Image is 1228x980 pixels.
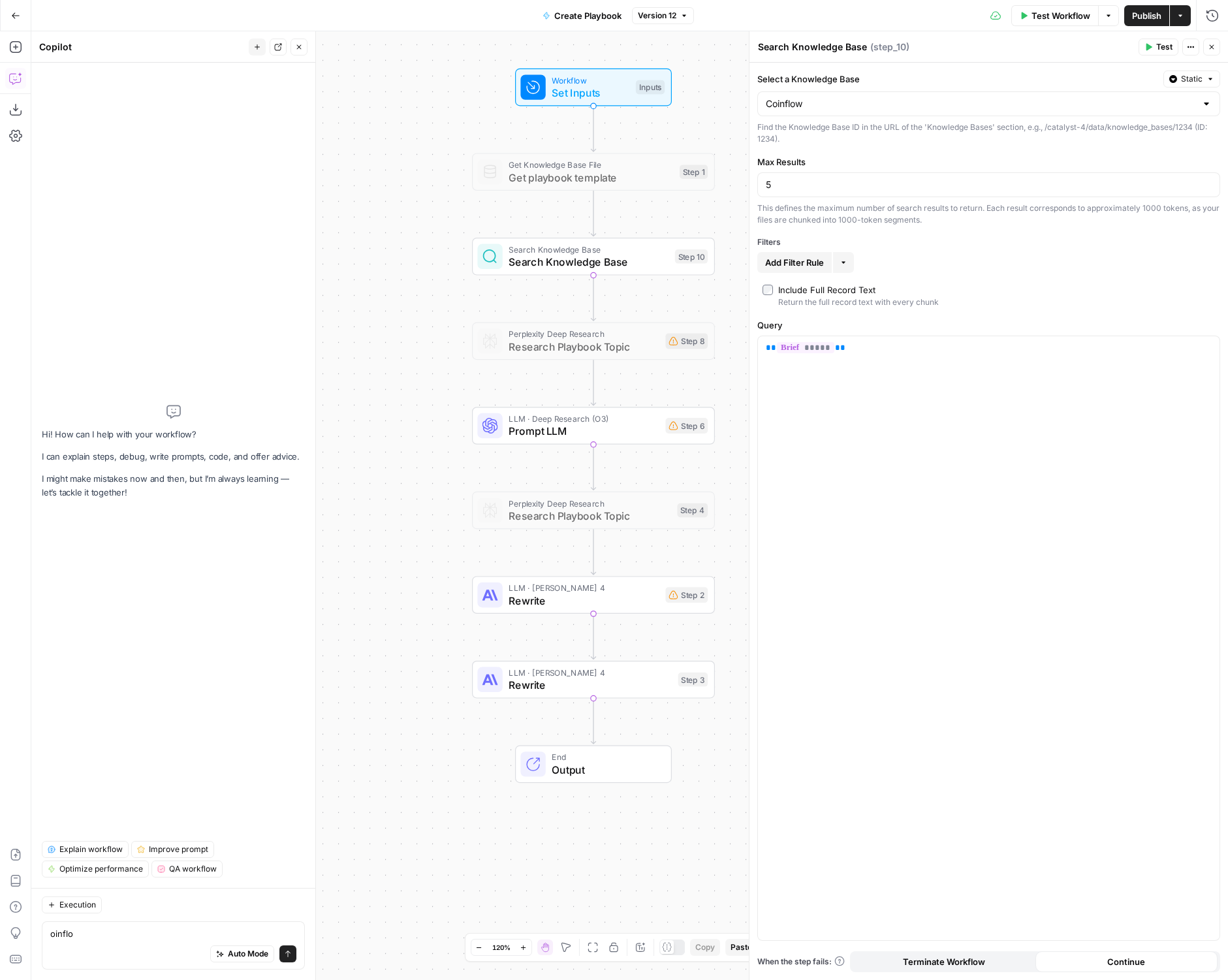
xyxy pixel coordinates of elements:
button: Paste [725,939,757,956]
span: Perplexity Deep Research [509,328,659,340]
p: I might make mistakes now and then, but I’m always learning — let’s tackle it together! [42,472,305,499]
span: Research Playbook Topic [509,508,670,524]
div: Step 1 [680,165,708,179]
span: Publish [1132,9,1161,22]
span: Auto Mode [228,948,268,960]
label: Max Results [757,155,1220,168]
span: Static [1181,73,1203,85]
g: Edge from step_2 to step_3 [591,614,595,659]
button: Optimize performance [42,861,149,877]
g: Edge from step_6 to step_4 [591,445,595,490]
button: QA workflow [151,861,223,877]
button: Static [1163,71,1220,87]
div: Step 10 [675,249,708,264]
g: Edge from step_1 to step_10 [591,191,595,236]
div: This defines the maximum number of search results to return. Each result corresponds to approxima... [757,202,1220,226]
span: Paste [731,941,752,953]
span: Test [1156,41,1173,53]
input: Include Full Record TextReturn the full record text with every chunk [763,285,773,295]
button: Test [1139,39,1178,55]
div: Step 8 [665,333,708,349]
span: Continue [1107,955,1145,968]
div: Inputs [636,80,665,95]
span: Search Knowledge Base [509,243,669,255]
span: LLM · [PERSON_NAME] 4 [509,582,659,594]
g: Edge from start to step_1 [591,106,595,151]
span: Execution [59,899,96,911]
span: LLM · [PERSON_NAME] 4 [509,666,672,678]
span: Create Playbook [554,9,622,22]
span: LLM · Deep Research (O3) [509,413,659,425]
span: Rewrite [509,593,659,609]
span: QA workflow [169,863,217,875]
span: Get Knowledge Base File [509,159,673,171]
div: Step 3 [678,672,708,687]
span: Perplexity Deep Research [509,497,670,509]
label: Select a Knowledge Base [757,72,1158,86]
div: Include Full Record Text [778,283,875,296]
input: Coinflow [766,97,1196,110]
button: Explain workflow [42,841,129,858]
div: Find the Knowledge Base ID in the URL of the 'Knowledge Bases' section, e.g., /catalyst-4/data/kn... [757,121,1220,145]
div: Return the full record text with every chunk [778,296,939,308]
div: Perplexity Deep ResearchResearch Playbook TopicStep 8 [472,323,715,360]
div: Copilot [39,40,245,54]
span: Output [552,762,658,778]
label: Query [757,319,1220,332]
div: EndOutput [472,746,715,783]
span: 120% [492,942,511,953]
g: Edge from step_4 to step_2 [591,529,595,575]
textarea: oinflo [50,927,296,940]
span: ( step_10 ) [870,40,909,54]
button: Add Filter Rule [757,252,832,273]
span: Rewrite [509,677,672,693]
div: Step 2 [665,587,708,603]
span: Get playbook template [509,170,673,185]
div: Search Knowledge BaseSearch Knowledge BaseStep 10 [472,238,715,276]
a: When the step fails: [757,956,845,968]
span: Test Workflow [1031,9,1090,22]
span: Workflow [552,74,629,86]
g: Edge from step_8 to step_6 [591,360,595,405]
button: Improve prompt [131,841,214,858]
textarea: Search Knowledge Base [758,40,867,54]
button: Auto Mode [210,945,274,962]
span: Search Knowledge Base [509,254,669,270]
div: LLM · Deep Research (O3)Prompt LLMStep 6 [472,407,715,445]
button: Terminate Workflow [853,951,1035,972]
p: I can explain steps, debug, write prompts, code, and offer advice. [42,450,305,464]
span: Improve prompt [149,844,208,855]
div: WorkflowSet InputsInputs [472,69,715,106]
div: Filters [757,236,1220,248]
span: Prompt LLM [509,423,659,439]
div: LLM · [PERSON_NAME] 4RewriteStep 2 [472,576,715,614]
span: Research Playbook Topic [509,339,659,355]
span: End [552,751,658,763]
span: Terminate Workflow [903,955,985,968]
span: Optimize performance [59,863,143,875]
g: Edge from step_3 to end [591,699,595,744]
p: Hi! How can I help with your workflow? [42,428,305,441]
span: Add Filter Rule [765,256,824,269]
g: Edge from step_10 to step_8 [591,276,595,321]
button: Copy [690,939,720,956]
span: Explain workflow [59,844,123,855]
span: Version 12 [638,10,676,22]
button: Test Workflow [1011,5,1098,26]
div: Step 4 [677,503,708,518]
button: Version 12 [632,7,694,24]
span: Set Inputs [552,85,629,101]
div: Get Knowledge Base FileGet playbook templateStep 1 [472,153,715,191]
span: Copy [695,941,715,953]
div: LLM · [PERSON_NAME] 4RewriteStep 3 [472,661,715,699]
button: Publish [1124,5,1169,26]
div: Step 6 [665,418,708,434]
button: Create Playbook [535,5,629,26]
div: Perplexity Deep ResearchResearch Playbook TopicStep 4 [472,492,715,530]
button: Execution [42,896,102,913]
